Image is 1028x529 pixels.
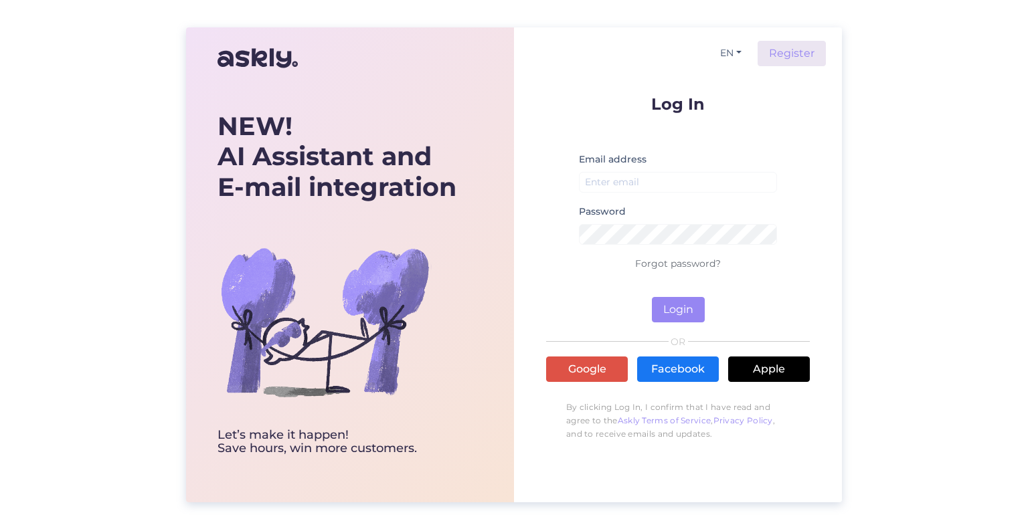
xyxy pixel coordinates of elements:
label: Password [579,205,626,219]
div: Let’s make it happen! Save hours, win more customers. [218,429,456,455]
label: Email address [579,152,647,167]
a: Register [758,41,826,66]
span: OR [669,337,688,346]
a: Askly Terms of Service [618,415,711,425]
img: bg-askly [218,215,432,429]
input: Enter email [579,172,777,193]
button: EN [715,43,747,63]
b: NEW! [218,110,292,142]
button: Login [652,297,705,322]
img: Askly [218,42,298,74]
p: By clicking Log In, I confirm that I have read and agree to the , , and to receive emails and upd... [546,394,810,447]
a: Apple [728,356,810,382]
p: Log In [546,96,810,112]
a: Google [546,356,628,382]
div: AI Assistant and E-mail integration [218,111,456,203]
a: Facebook [637,356,719,382]
a: Forgot password? [635,257,721,270]
a: Privacy Policy [713,415,773,425]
